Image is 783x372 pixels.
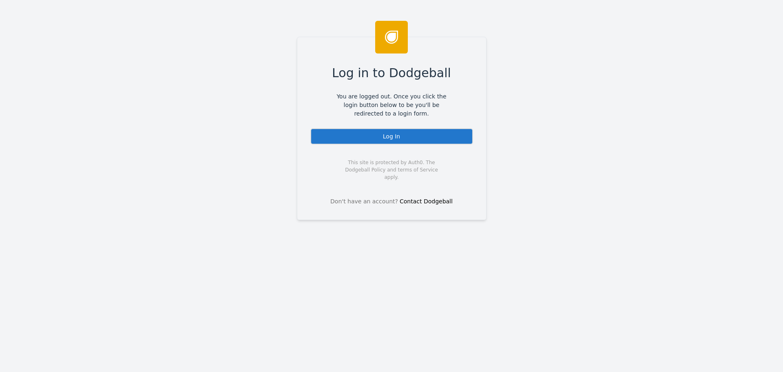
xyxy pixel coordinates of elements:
span: Don't have an account? [330,197,398,206]
span: This site is protected by Auth0. The Dodgeball Policy and terms of Service apply. [338,159,445,181]
span: Log in to Dodgeball [332,64,451,82]
div: Log In [310,128,473,145]
a: Contact Dodgeball [400,198,453,205]
span: You are logged out. Once you click the login button below to be you'll be redirected to a login f... [331,92,453,118]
